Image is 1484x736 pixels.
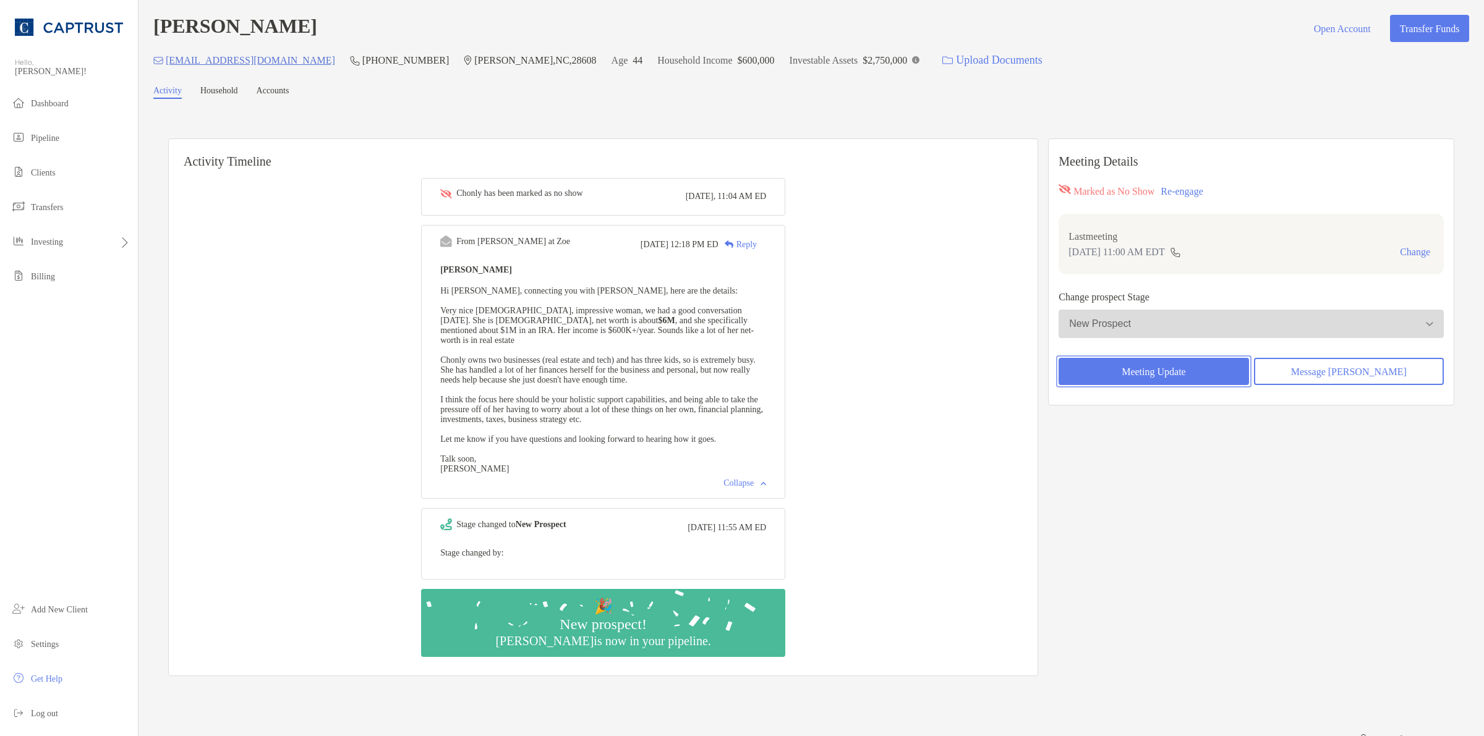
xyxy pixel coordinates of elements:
[31,133,59,143] span: Pipeline
[1068,229,1434,244] p: Last meeting
[1059,154,1444,169] p: Meeting Details
[440,189,452,198] img: Event icon
[11,705,26,720] img: logout icon
[440,265,512,274] b: [PERSON_NAME]
[11,636,26,651] img: settings icon
[11,268,26,283] img: billing icon
[658,316,675,325] strong: $6M
[723,478,766,488] div: Collapse
[555,615,652,633] div: New prospect!
[31,237,63,247] span: Investing
[31,272,55,281] span: Billing
[686,192,716,201] span: [DATE],
[1068,244,1164,260] p: [DATE] 11:00 AM EDT
[761,481,766,485] img: Chevron icon
[912,56,919,64] img: Info Icon
[464,56,472,66] img: Location Icon
[456,237,570,247] div: From [PERSON_NAME] at Zoe
[738,53,775,68] p: $600,000
[516,520,566,529] b: New Prospect
[11,234,26,248] img: investing icon
[440,235,452,247] img: Event icon
[670,240,719,250] span: 12:18 PM ED
[1426,322,1433,326] img: Open dropdown arrow
[612,53,628,68] p: Age
[589,598,618,615] div: 🎉
[456,520,566,530] div: Stage changed to
[934,47,1050,74] a: Upload Documents
[725,240,734,248] img: Reply icon
[1059,184,1071,194] img: red eyr
[790,53,858,68] p: Investable Assets
[169,139,1038,169] h6: Activity Timeline
[257,86,289,99] a: Accounts
[863,53,907,68] p: $2,750,000
[31,99,69,108] span: Dashboard
[1059,358,1248,385] button: Meeting Update
[31,168,56,177] span: Clients
[11,130,26,145] img: pipeline icon
[657,53,732,68] p: Household Income
[11,199,26,214] img: transfers icon
[200,86,238,99] a: Household
[1390,15,1469,42] button: Transfer Funds
[633,53,642,68] p: 44
[456,188,583,198] div: Chonly has been marked as no show
[11,601,26,616] img: add_new_client icon
[31,674,62,683] span: Get Help
[350,56,360,66] img: Phone Icon
[717,192,766,201] span: 11:04 AM ED
[362,53,449,68] p: [PHONE_NUMBER]
[1073,184,1154,199] p: Marked as No Show
[15,67,130,77] span: [PERSON_NAME]!
[688,523,715,533] span: [DATE]
[15,5,123,49] img: CAPTRUST Logo
[421,589,785,646] img: Confetti
[153,57,163,64] img: Email Icon
[1157,184,1206,199] button: Re-engage
[719,238,757,251] div: Reply
[11,95,26,110] img: dashboard icon
[440,545,766,560] p: Stage changed by:
[641,240,668,250] span: [DATE]
[166,53,335,68] p: [EMAIL_ADDRESS][DOMAIN_NAME]
[1059,289,1444,305] p: Change prospect Stage
[1304,15,1380,42] button: Open Account
[31,605,88,614] span: Add New Client
[11,164,26,179] img: clients icon
[440,286,763,473] span: Hi [PERSON_NAME], connecting you with [PERSON_NAME], here are the details: Very nice [DEMOGRAPHIC...
[440,518,452,530] img: Event icon
[1069,318,1131,329] div: New Prospect
[153,86,182,99] a: Activity
[490,633,715,648] div: [PERSON_NAME] is now in your pipeline.
[942,56,953,65] img: button icon
[717,523,766,533] span: 11:55 AM ED
[1254,358,1444,385] button: Message [PERSON_NAME]
[474,53,596,68] p: [PERSON_NAME] , NC , 28608
[11,670,26,685] img: get-help icon
[1170,247,1181,257] img: communication type
[153,15,317,42] h4: [PERSON_NAME]
[31,640,59,649] span: Settings
[1059,310,1444,338] button: New Prospect
[1396,246,1434,258] button: Change
[31,709,58,718] span: Log out
[31,203,63,212] span: Transfers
